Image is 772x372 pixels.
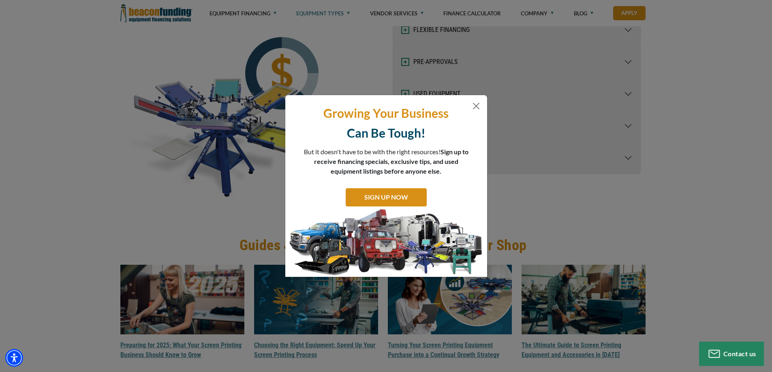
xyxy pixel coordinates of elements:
button: Contact us [699,342,764,366]
p: Growing Your Business [291,105,481,121]
p: But it doesn't have to be with the right resources! [304,147,469,176]
div: Accessibility Menu [5,349,23,367]
button: Close [471,101,481,111]
span: Contact us [723,350,756,357]
span: Sign up to receive financing specials, exclusive tips, and used equipment listings before anyone ... [314,148,468,175]
img: subscribe-modal.jpg [285,208,487,277]
a: SIGN UP NOW [346,188,427,206]
p: Can Be Tough! [291,125,481,141]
